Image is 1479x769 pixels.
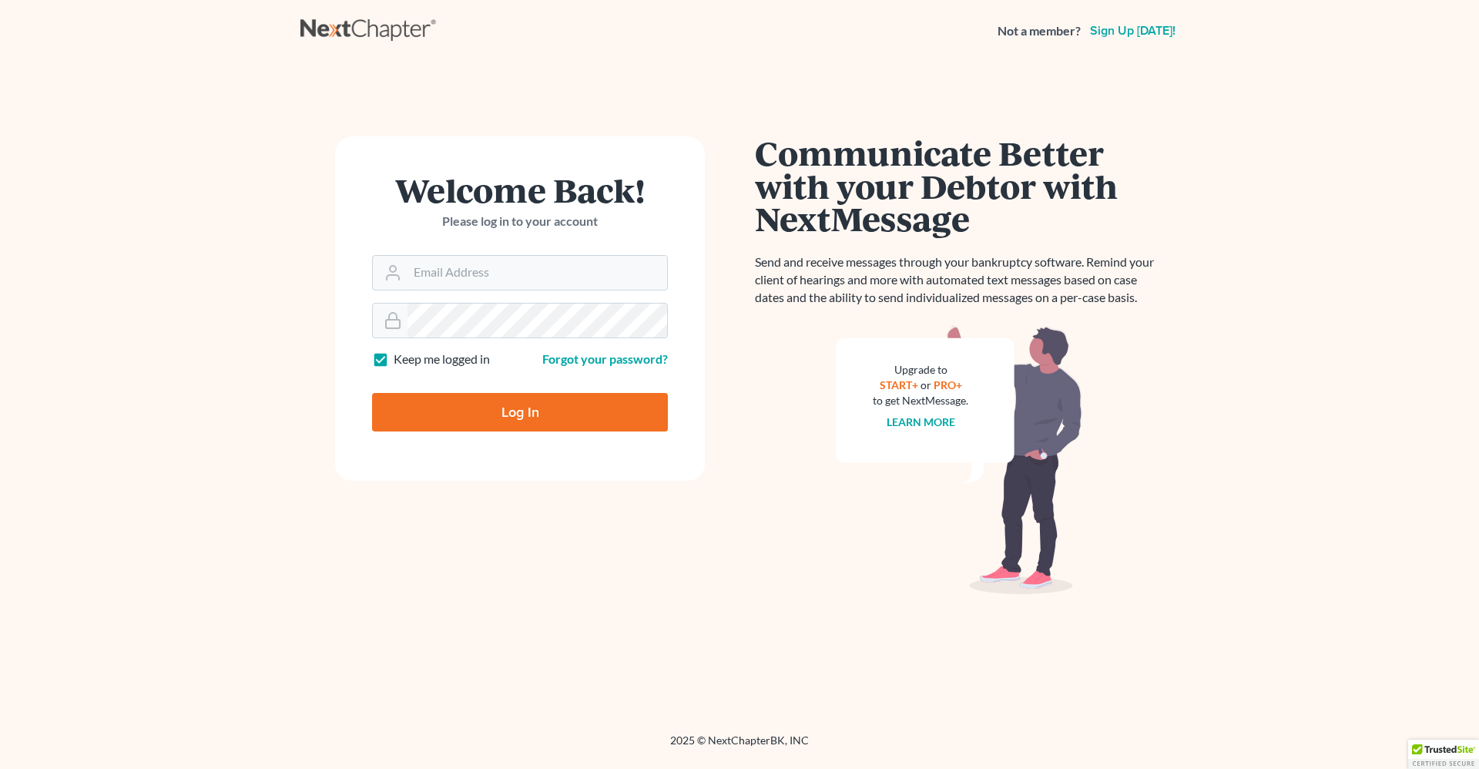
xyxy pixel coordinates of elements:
[755,254,1163,307] p: Send and receive messages through your bankruptcy software. Remind your client of hearings and mo...
[394,351,490,368] label: Keep me logged in
[755,136,1163,235] h1: Communicate Better with your Debtor with NextMessage
[372,393,668,432] input: Log In
[873,393,968,408] div: to get NextMessage.
[1087,25,1179,37] a: Sign up [DATE]!
[407,256,667,290] input: Email Address
[372,173,668,207] h1: Welcome Back!
[921,378,931,391] span: or
[372,213,668,230] p: Please log in to your account
[887,415,955,428] a: Learn more
[542,351,668,366] a: Forgot your password?
[934,378,962,391] a: PRO+
[873,362,968,378] div: Upgrade to
[836,325,1082,595] img: nextmessage_bg-59042aed3d76b12b5cd301f8e5b87938c9018125f34e5fa2b7a6b67550977c72.svg
[998,22,1081,40] strong: Not a member?
[880,378,918,391] a: START+
[1408,740,1479,769] div: TrustedSite Certified
[300,733,1179,761] div: 2025 © NextChapterBK, INC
